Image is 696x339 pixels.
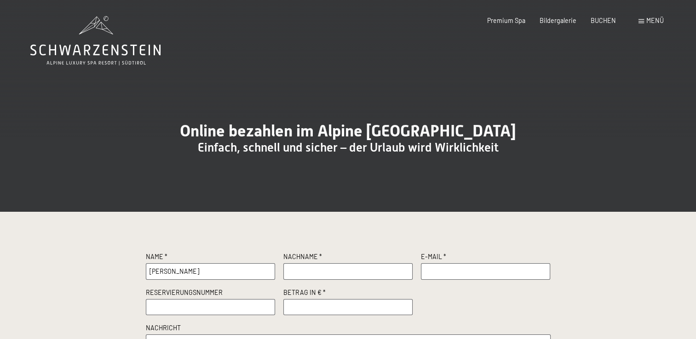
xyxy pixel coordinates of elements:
a: Bildergalerie [540,17,576,24]
span: Menü [646,17,664,24]
label: Reservierungsnummer [146,288,276,299]
label: Betrag in € * [283,288,413,299]
span: Einfach, schnell und sicher – der Urlaub wird Wirklichkeit [198,141,499,154]
label: E-Mail * [421,252,551,263]
a: BUCHEN [591,17,616,24]
label: Nachname * [283,252,413,263]
label: Name * [146,252,276,263]
label: Nachricht [146,323,551,334]
a: Premium Spa [487,17,525,24]
span: Online bezahlen im Alpine [GEOGRAPHIC_DATA] [180,121,516,140]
